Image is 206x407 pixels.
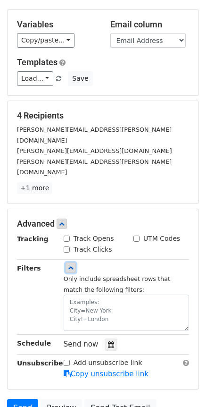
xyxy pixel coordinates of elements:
[17,126,172,144] small: [PERSON_NAME][EMAIL_ADDRESS][PERSON_NAME][DOMAIN_NAME]
[159,362,206,407] iframe: Chat Widget
[17,339,51,347] strong: Schedule
[143,234,180,244] label: UTM Codes
[17,235,49,243] strong: Tracking
[17,147,172,154] small: [PERSON_NAME][EMAIL_ADDRESS][DOMAIN_NAME]
[17,19,96,30] h5: Variables
[74,234,114,244] label: Track Opens
[17,219,189,229] h5: Advanced
[74,245,112,254] label: Track Clicks
[17,158,172,176] small: [PERSON_NAME][EMAIL_ADDRESS][PERSON_NAME][DOMAIN_NAME]
[64,370,148,378] a: Copy unsubscribe link
[17,359,63,367] strong: Unsubscribe
[64,340,99,348] span: Send now
[17,71,53,86] a: Load...
[74,358,142,368] label: Add unsubscribe link
[110,19,190,30] h5: Email column
[64,275,170,293] small: Only include spreadsheet rows that match the following filters:
[17,264,41,272] strong: Filters
[17,33,74,48] a: Copy/paste...
[17,57,58,67] a: Templates
[17,110,189,121] h5: 4 Recipients
[68,71,92,86] button: Save
[17,182,52,194] a: +1 more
